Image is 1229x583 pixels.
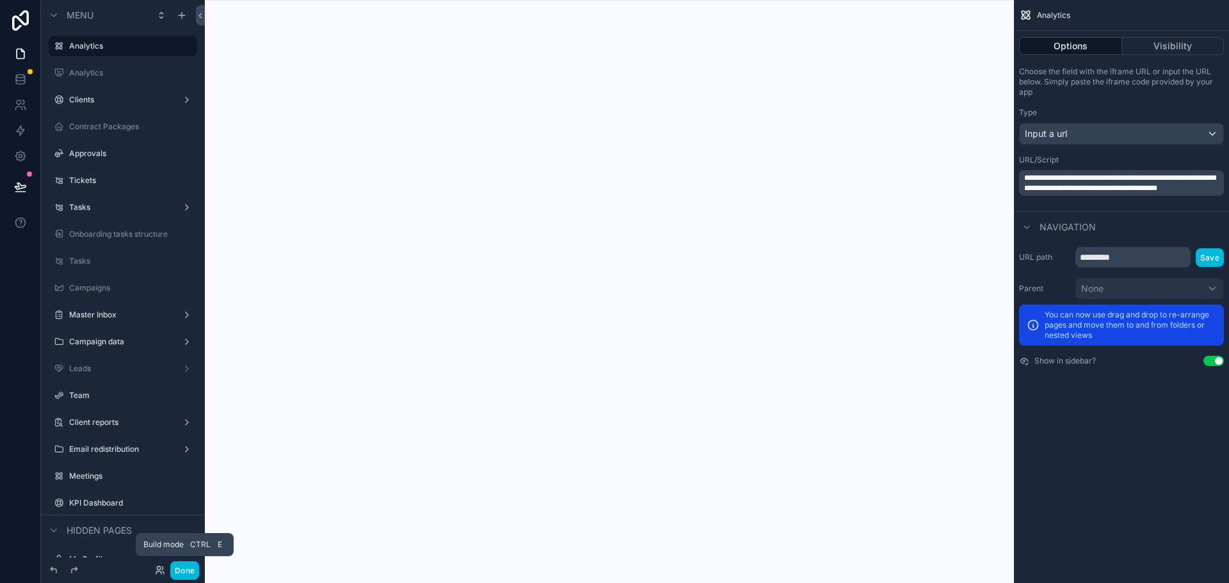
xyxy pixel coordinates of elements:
[1019,252,1070,262] label: URL path
[67,524,132,537] span: Hidden pages
[1040,221,1096,234] span: Navigation
[189,538,212,551] span: Ctrl
[1019,108,1037,118] label: Type
[69,41,189,51] label: Analytics
[69,283,189,293] label: Campaigns
[1019,284,1070,294] label: Parent
[1019,37,1122,55] button: Options
[69,498,189,508] label: KPI Dashboard
[170,561,199,580] button: Done
[69,256,189,266] label: Tasks
[69,554,189,564] label: My Profile
[1019,170,1224,196] div: scrollable content
[69,148,189,159] label: Approvals
[1122,37,1225,55] button: Visibility
[1037,10,1070,20] span: Analytics
[1019,67,1224,97] p: Choose the field with the iframe URL or input the URL below. Simply paste the iframe code provide...
[143,539,184,550] span: Build mode
[69,122,189,132] label: Contract Packages
[69,175,189,186] label: Tickets
[69,68,189,78] label: Analytics
[1045,310,1216,340] p: You can now use drag and drop to re-arrange pages and move them to and from folders or nested views
[69,390,189,401] label: Team
[69,471,189,481] label: Meetings
[69,310,172,320] label: Master Inbox
[69,363,172,374] label: Leads
[67,9,93,22] span: Menu
[1019,155,1059,165] label: URL/Script
[1075,278,1224,299] button: None
[214,539,225,550] span: E
[69,444,172,454] label: Email redistribution
[1034,356,1096,366] label: Show in sidebar?
[69,202,172,212] label: Tasks
[69,95,172,105] label: Clients
[69,337,172,347] label: Campaign data
[1081,282,1104,295] span: None
[1025,127,1067,140] span: Input a url
[1019,123,1224,145] button: Input a url
[69,417,172,427] label: Client reports
[69,229,189,239] label: Onboarding tasks structure
[1196,248,1224,267] button: Save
